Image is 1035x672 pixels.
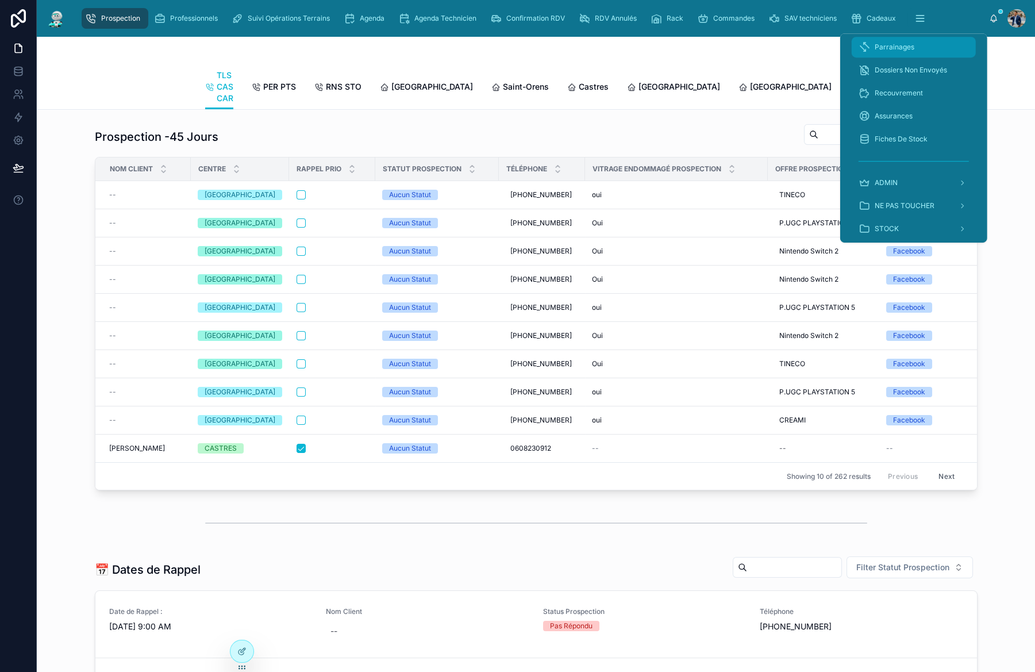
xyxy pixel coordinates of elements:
[109,190,184,199] a: --
[198,359,282,369] a: [GEOGRAPHIC_DATA]
[893,302,925,313] div: Facebook
[779,387,855,397] span: P.UGC PLAYSTATION 5
[713,14,755,23] span: Commandes
[314,76,361,99] a: RNS STO
[886,274,971,285] a: Facebook
[592,247,603,256] span: Oui
[592,416,602,425] span: oui
[382,302,492,313] a: Aucun Statut
[506,14,565,23] span: Confirmation RDV
[852,172,976,193] a: ADMIN
[330,625,337,637] div: --
[779,303,855,312] span: P.UGC PLAYSTATION 5
[389,246,431,256] div: Aucun Statut
[592,359,761,368] a: Oui
[775,214,879,232] a: P.UGC PLAYSTATION 5
[875,201,934,210] span: NE PAS TOUCHER
[893,387,925,397] div: Facebook
[592,247,761,256] a: Oui
[592,444,761,453] a: --
[852,195,976,216] a: NE PAS TOUCHER
[847,556,973,578] button: Select Button
[567,76,609,99] a: Castres
[779,416,806,425] span: CREAMI
[852,60,976,80] a: Dossiers Non Envoyés
[506,327,578,345] a: [PHONE_NUMBER]
[380,76,473,99] a: [GEOGRAPHIC_DATA]
[109,331,116,340] span: --
[886,359,971,369] a: Facebook
[867,14,896,23] span: Cadeaux
[886,246,971,256] a: Facebook
[550,621,592,631] div: Pas Répondu
[893,359,925,369] div: Facebook
[779,247,838,256] span: Nintendo Switch 2
[205,443,237,454] div: CASTRES
[326,81,361,93] span: RNS STO
[852,37,976,57] a: Parrainages
[340,8,393,29] a: Agenda
[205,65,233,110] a: TLS CAS CAR
[198,443,282,454] a: CASTRES
[592,218,761,228] a: Oui
[297,164,341,174] span: Rappel Prio
[395,8,484,29] a: Agenda Technicien
[779,275,838,284] span: Nintendo Switch 2
[852,83,976,103] a: Recouvrement
[109,190,116,199] span: --
[886,415,971,425] a: Facebook
[382,443,492,454] a: Aucun Statut
[875,66,947,75] span: Dossiers Non Envoyés
[765,8,845,29] a: SAV techniciens
[205,359,275,369] div: [GEOGRAPHIC_DATA]
[875,178,898,187] span: ADMIN
[382,190,492,200] a: Aucun Statut
[198,331,282,341] a: [GEOGRAPHIC_DATA]
[205,246,275,256] div: [GEOGRAPHIC_DATA]
[389,331,431,341] div: Aucun Statut
[856,562,949,573] span: Filter Statut Prospection
[95,562,201,578] h1: 📅 Dates de Rappel
[775,186,879,204] a: TINECO
[389,218,431,228] div: Aucun Statut
[109,303,184,312] a: --
[775,383,879,401] a: P.UGC PLAYSTATION 5
[893,415,925,425] div: Facebook
[198,164,226,174] span: Centre
[592,275,603,284] span: Oui
[694,8,763,29] a: Commandes
[95,129,218,145] h1: Prospection -45 Jours
[109,416,184,425] a: --
[667,14,683,23] span: Rack
[110,164,153,174] span: Nom Client
[510,190,572,199] span: [PHONE_NUMBER]
[95,591,977,658] a: Date de Rappel :[DATE] 9:00 AMNom Client--Status ProspectionPas RéponduTéléphone[PHONE_NUMBER]
[109,444,165,453] span: [PERSON_NAME]
[109,444,184,453] a: [PERSON_NAME]
[217,70,233,104] span: TLS CAS CAR
[109,359,184,368] a: --
[779,218,855,228] span: P.UGC PLAYSTATION 5
[382,387,492,397] a: Aucun Statut
[109,275,184,284] a: --
[852,218,976,239] a: STOCK
[592,387,761,397] a: oui
[101,14,140,23] span: Prospection
[360,14,384,23] span: Agenda
[510,416,572,425] span: [PHONE_NUMBER]
[170,14,218,23] span: Professionnels
[198,190,282,200] a: [GEOGRAPHIC_DATA]
[592,218,603,228] span: Oui
[779,190,805,199] span: TINECO
[760,621,963,632] span: [PHONE_NUMBER]
[205,331,275,341] div: [GEOGRAPHIC_DATA]
[647,8,691,29] a: Rack
[109,275,116,284] span: --
[886,302,971,313] a: Facebook
[76,6,989,31] div: scrollable content
[750,81,832,93] span: [GEOGRAPHIC_DATA]
[382,274,492,285] a: Aucun Statut
[779,331,838,340] span: Nintendo Switch 2
[579,81,609,93] span: Castres
[592,331,603,340] span: Oui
